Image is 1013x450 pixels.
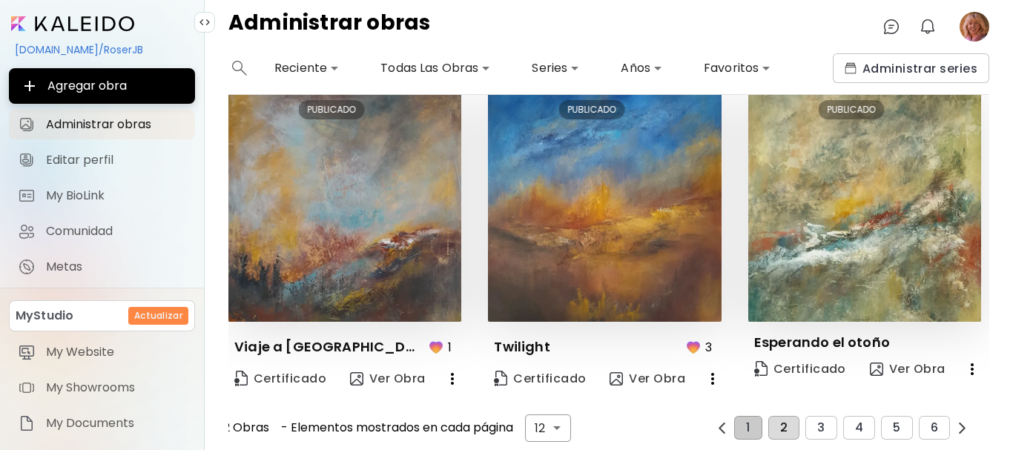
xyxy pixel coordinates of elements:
[18,151,36,169] img: Editar perfil icon
[134,309,182,322] h6: Actualizar
[915,14,940,39] button: bellIcon
[374,56,496,80] div: Todas Las Obras
[16,307,73,325] p: MyStudio
[9,68,195,104] button: Agregar obra
[427,338,445,356] img: favorites
[494,371,586,387] span: Certificado
[805,416,837,440] button: 3
[754,361,768,377] img: Certificate
[754,361,846,377] span: Certificado
[46,345,186,360] span: My Website
[9,37,195,62] div: [DOMAIN_NAME]/RoserJB
[228,364,332,394] a: CertificateCertificado
[780,421,788,434] span: 2
[18,258,36,276] img: Metas icon
[9,110,195,139] a: Administrar obras iconAdministrar obras
[448,338,452,357] p: 1
[232,61,247,76] img: search
[833,53,989,83] button: collectionsAdministrar series
[919,416,950,440] button: 6
[21,77,183,95] span: Agregar obra
[855,421,863,434] span: 4
[18,187,36,205] img: My BioLink icon
[234,371,326,387] span: Certificado
[681,334,722,361] button: favorites3
[268,56,345,80] div: Reciente
[234,371,248,386] img: Certificate
[46,259,186,274] span: Metas
[228,88,461,321] img: thumbnail
[488,364,592,394] a: CertificateCertificado
[558,100,624,119] div: PUBLICADO
[234,338,423,356] p: Viaje a [GEOGRAPHIC_DATA]
[344,364,432,394] button: view-artVer Obra
[18,222,36,240] img: Comunidad icon
[615,56,668,80] div: Años
[18,414,36,432] img: item
[494,371,507,386] img: Certificate
[526,56,585,80] div: Series
[604,364,691,394] button: view-artVer Obra
[882,18,900,36] img: chatIcon
[713,419,731,437] button: prev
[525,414,571,442] div: 12
[281,421,513,434] span: - Elementos mostrados en cada página
[9,145,195,175] a: Editar perfil iconEditar perfil
[9,408,195,438] a: itemMy Documents
[18,379,36,397] img: item
[9,373,195,403] a: itemMy Showrooms
[746,421,750,434] span: 1
[199,16,211,28] img: collapse
[9,216,195,246] a: Comunidad iconComunidad
[748,88,981,321] img: thumbnail
[845,61,977,76] span: Administrar series
[488,88,721,321] img: thumbnail
[864,354,951,384] button: view-artVer Obra
[610,371,685,387] span: Ver Obra
[9,181,195,211] a: completeMy BioLink iconMy BioLink
[9,252,195,282] a: completeMetas iconMetas
[957,423,968,434] img: prev
[705,338,712,357] p: 3
[46,416,186,431] span: My Documents
[220,421,269,434] span: 12 Obras
[9,337,195,367] a: itemMy Website
[46,153,186,168] span: Editar perfil
[46,380,186,395] span: My Showrooms
[46,117,186,132] span: Administrar obras
[46,224,186,239] span: Comunidad
[716,423,727,434] img: prev
[819,100,885,119] div: PUBLICADO
[953,419,971,437] button: prev
[423,334,461,361] button: favorites1
[870,361,946,377] span: Ver Obra
[350,372,363,386] img: view-art
[754,334,890,351] p: Esperando el otoño
[843,416,875,440] button: 4
[46,188,186,203] span: My BioLink
[893,421,900,434] span: 5
[768,416,799,440] button: 2
[299,100,365,119] div: PUBLICADO
[817,421,825,434] span: 3
[228,12,431,42] h4: Administrar obras
[870,363,883,376] img: view-art
[845,62,857,74] img: collections
[228,53,251,83] button: search
[931,421,938,434] span: 6
[350,371,426,387] span: Ver Obra
[748,354,852,384] a: CertificateCertificado
[881,416,912,440] button: 5
[684,338,702,356] img: favorites
[734,416,762,440] button: 1
[18,116,36,133] img: Administrar obras icon
[610,372,623,386] img: view-art
[494,338,550,356] p: Twilight
[18,343,36,361] img: item
[919,18,937,36] img: bellIcon
[698,56,776,80] div: Favoritos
